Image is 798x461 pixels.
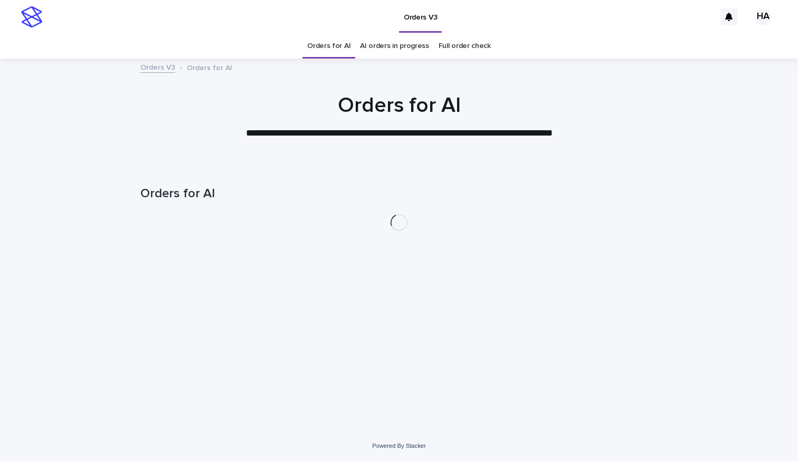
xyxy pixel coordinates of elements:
h1: Orders for AI [140,93,658,118]
img: stacker-logo-s-only.png [21,6,42,27]
a: AI orders in progress [360,34,429,59]
a: Orders V3 [140,61,175,73]
a: Powered By Stacker [372,443,425,449]
a: Full order check [439,34,491,59]
a: Orders for AI [307,34,350,59]
div: HA [755,8,772,25]
h1: Orders for AI [140,186,658,201]
p: Orders for AI [187,61,232,73]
